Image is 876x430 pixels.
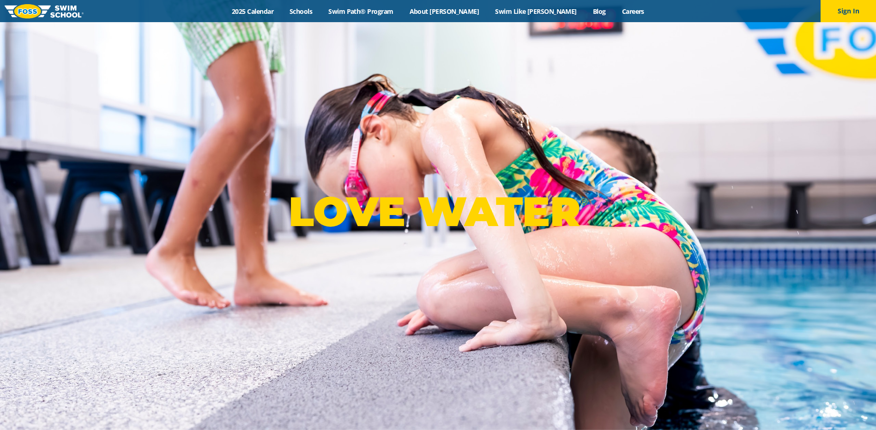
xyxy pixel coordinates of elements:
a: Schools [282,7,320,16]
p: LOVE WATER [289,187,587,236]
sup: ® [580,196,587,208]
img: FOSS Swim School Logo [5,4,84,18]
a: Swim Like [PERSON_NAME] [487,7,585,16]
a: Blog [585,7,614,16]
a: Swim Path® Program [320,7,401,16]
a: 2025 Calendar [224,7,282,16]
a: Careers [614,7,652,16]
a: About [PERSON_NAME] [401,7,487,16]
